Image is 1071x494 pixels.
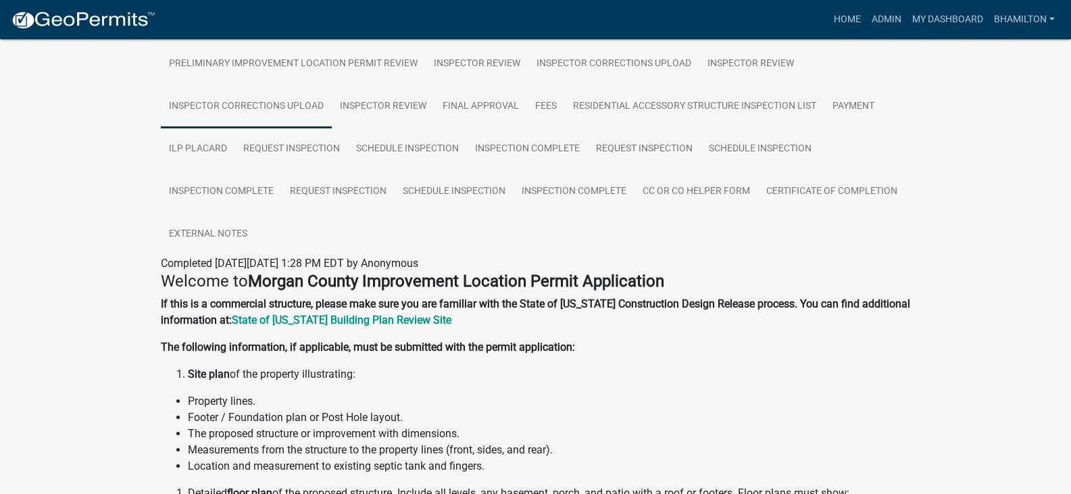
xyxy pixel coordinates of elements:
a: My Dashboard [907,7,989,32]
a: Inspection Complete [514,170,634,214]
a: Request Inspection [588,128,701,171]
a: Residential Accessory Structure Inspection List [565,85,824,128]
a: Fees [527,85,565,128]
a: CC or CO Helper Form [634,170,758,214]
a: Inspector Review [699,43,802,86]
li: The proposed structure or improvement with dimensions. [188,426,911,442]
a: Payment [824,85,882,128]
a: Inspector Corrections Upload [528,43,699,86]
a: Request Inspection [282,170,395,214]
a: Schedule Inspection [348,128,467,171]
a: Inspector Review [426,43,528,86]
a: Home [828,7,866,32]
a: Inspection Complete [161,170,282,214]
strong: Morgan County Improvement Location Permit Application [248,272,664,291]
a: Inspection Complete [467,128,588,171]
a: Certificate of Completion [758,170,905,214]
span: Completed [DATE][DATE] 1:28 PM EDT by Anonymous [161,257,418,270]
a: Schedule Inspection [701,128,820,171]
a: Inspector Review [332,85,434,128]
a: Schedule Inspection [395,170,514,214]
a: Inspector Corrections Upload [161,85,332,128]
h4: Welcome to [161,272,911,291]
a: bhamilton [989,7,1060,32]
li: Footer / Foundation plan or Post Hole layout. [188,410,911,426]
a: Admin [866,7,907,32]
li: Location and measurement to existing septic tank and fingers. [188,458,911,474]
a: ILP Placard [161,128,235,171]
strong: The following information, if applicable, must be submitted with the permit application: [161,341,575,353]
li: Measurements from the structure to the property lines (front, sides, and rear). [188,442,911,458]
li: of the property illustrating: [188,366,911,382]
strong: If this is a commercial structure, please make sure you are familiar with the State of [US_STATE]... [161,297,910,326]
a: External Notes [161,213,255,256]
a: Request Inspection [235,128,348,171]
strong: Site plan [188,368,230,380]
a: Final Approval [434,85,527,128]
a: Preliminary Improvement Location Permit Review [161,43,426,86]
a: State of [US_STATE] Building Plan Review Site [232,314,451,326]
li: Property lines. [188,393,911,410]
